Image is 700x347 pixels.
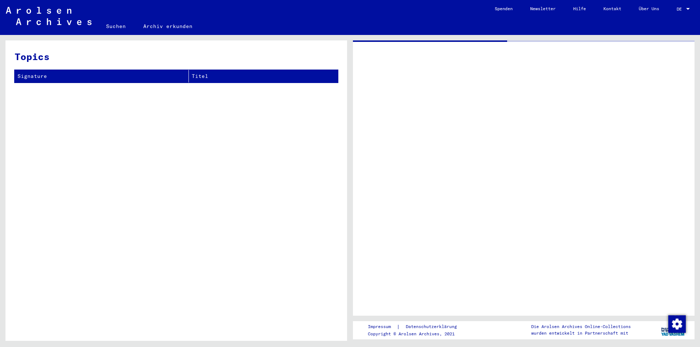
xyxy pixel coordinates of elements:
[6,7,92,25] img: Arolsen_neg.svg
[97,17,135,35] a: Suchen
[677,7,685,12] span: DE
[400,323,466,331] a: Datenschutzerklärung
[15,70,189,83] th: Signature
[15,50,338,64] h3: Topics
[660,321,687,339] img: yv_logo.png
[368,323,397,331] a: Impressum
[368,323,466,331] div: |
[531,330,631,336] p: wurden entwickelt in Partnerschaft mit
[668,315,686,333] img: Zustimmung ändern
[135,17,201,35] a: Archiv erkunden
[368,331,466,337] p: Copyright © Arolsen Archives, 2021
[668,315,685,332] div: Zustimmung ändern
[189,70,338,83] th: Titel
[531,323,631,330] p: Die Arolsen Archives Online-Collections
